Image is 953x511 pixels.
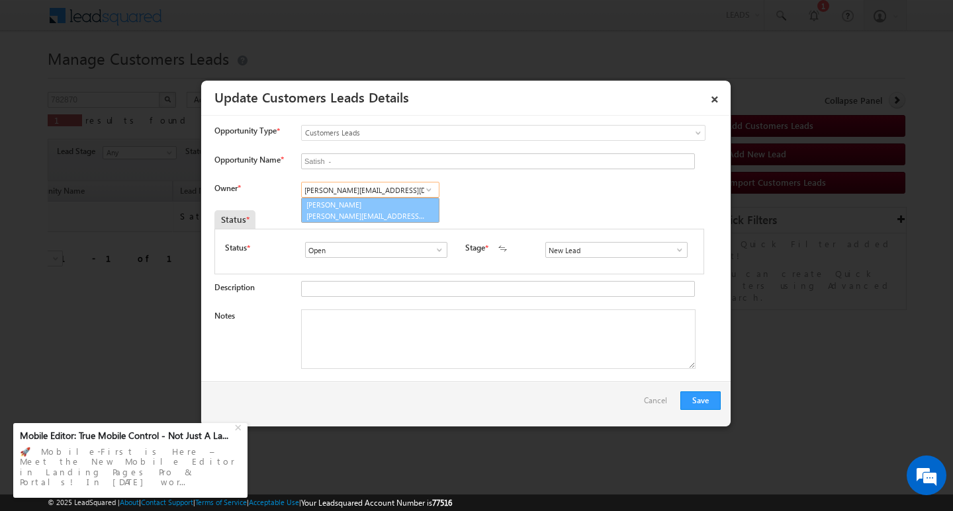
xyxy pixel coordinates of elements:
[195,498,247,506] a: Terms of Service
[120,498,139,506] a: About
[48,496,452,509] span: © 2025 LeadSquared | | | | |
[420,183,437,196] a: Show All Items
[20,442,241,491] div: 🚀 Mobile-First is Here – Meet the New Mobile Editor in Landing Pages Pro & Portals! In [DATE] wor...
[214,183,240,193] label: Owner
[217,7,249,38] div: Minimize live chat window
[214,125,277,137] span: Opportunity Type
[703,85,726,108] a: ×
[249,498,299,506] a: Acceptable Use
[20,430,233,442] div: Mobile Editor: True Mobile Control - Not Just A La...
[232,418,248,434] div: +
[17,122,242,396] textarea: Type your message and hit 'Enter'
[644,391,674,416] a: Cancel
[214,311,235,321] label: Notes
[465,242,485,254] label: Stage
[180,407,240,425] em: Start Chat
[141,498,193,506] a: Contact Support
[428,243,444,256] a: Show All Items
[545,242,688,258] input: Type to Search
[214,87,409,106] a: Update Customers Leads Details
[225,242,247,254] label: Status
[668,243,684,256] a: Show All Items
[301,182,439,198] input: Type to Search
[432,498,452,508] span: 77516
[214,155,283,165] label: Opportunity Name
[69,69,222,87] div: Chat with us now
[305,242,447,258] input: Type to Search
[214,282,255,292] label: Description
[301,125,705,141] a: Customers Leads
[301,498,452,508] span: Your Leadsquared Account Number is
[680,391,721,410] button: Save
[23,69,56,87] img: d_60004797649_company_0_60004797649
[302,127,651,139] span: Customers Leads
[301,198,439,223] a: [PERSON_NAME]
[306,211,426,221] span: [PERSON_NAME][EMAIL_ADDRESS][DOMAIN_NAME]
[214,210,255,229] div: Status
